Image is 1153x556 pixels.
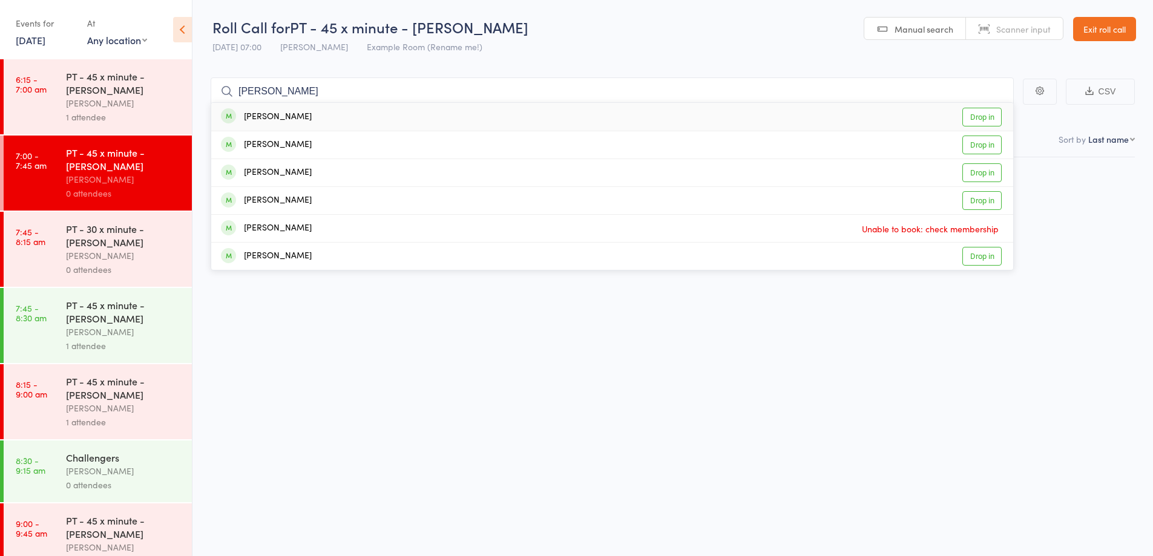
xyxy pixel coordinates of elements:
[895,23,953,35] span: Manual search
[16,518,47,538] time: 9:00 - 9:45 am
[66,325,182,339] div: [PERSON_NAME]
[66,374,182,401] div: PT - 45 x minute - [PERSON_NAME]
[290,17,528,37] span: PT - 45 x minute - [PERSON_NAME]
[221,166,312,180] div: [PERSON_NAME]
[66,464,182,478] div: [PERSON_NAME]
[66,263,182,276] div: 0 attendees
[1066,79,1135,105] button: CSV
[66,146,182,172] div: PT - 45 x minute - [PERSON_NAME]
[221,249,312,263] div: [PERSON_NAME]
[221,138,312,152] div: [PERSON_NAME]
[16,379,47,399] time: 8:15 - 9:00 am
[367,41,482,53] span: Example Room (Rename me!)
[66,478,182,492] div: 0 attendees
[962,136,1002,154] a: Drop in
[66,172,182,186] div: [PERSON_NAME]
[66,96,182,110] div: [PERSON_NAME]
[212,41,261,53] span: [DATE] 07:00
[962,163,1002,182] a: Drop in
[211,77,1014,105] input: Search by name
[16,303,47,322] time: 7:45 - 8:30 am
[66,70,182,96] div: PT - 45 x minute - [PERSON_NAME]
[66,110,182,124] div: 1 attendee
[66,186,182,200] div: 0 attendees
[1059,133,1086,145] label: Sort by
[16,227,45,246] time: 7:45 - 8:15 am
[962,108,1002,126] a: Drop in
[16,33,45,47] a: [DATE]
[16,13,75,33] div: Events for
[66,249,182,263] div: [PERSON_NAME]
[221,110,312,124] div: [PERSON_NAME]
[4,212,192,287] a: 7:45 -8:15 amPT - 30 x minute - [PERSON_NAME][PERSON_NAME]0 attendees
[962,191,1002,210] a: Drop in
[66,514,182,540] div: PT - 45 x minute - [PERSON_NAME]
[4,440,192,502] a: 8:30 -9:15 amChallengers[PERSON_NAME]0 attendees
[221,221,312,235] div: [PERSON_NAME]
[212,17,290,37] span: Roll Call for
[66,415,182,429] div: 1 attendee
[16,456,45,475] time: 8:30 - 9:15 am
[859,220,1002,238] span: Unable to book: check membership
[280,41,348,53] span: [PERSON_NAME]
[66,540,182,554] div: [PERSON_NAME]
[996,23,1051,35] span: Scanner input
[66,222,182,249] div: PT - 30 x minute - [PERSON_NAME]
[4,136,192,211] a: 7:00 -7:45 amPT - 45 x minute - [PERSON_NAME][PERSON_NAME]0 attendees
[1088,133,1129,145] div: Last name
[87,13,147,33] div: At
[66,401,182,415] div: [PERSON_NAME]
[4,364,192,439] a: 8:15 -9:00 amPT - 45 x minute - [PERSON_NAME][PERSON_NAME]1 attendee
[66,298,182,325] div: PT - 45 x minute - [PERSON_NAME]
[1073,17,1136,41] a: Exit roll call
[4,59,192,134] a: 6:15 -7:00 amPT - 45 x minute - [PERSON_NAME][PERSON_NAME]1 attendee
[87,33,147,47] div: Any location
[16,151,47,170] time: 7:00 - 7:45 am
[66,339,182,353] div: 1 attendee
[4,288,192,363] a: 7:45 -8:30 amPT - 45 x minute - [PERSON_NAME][PERSON_NAME]1 attendee
[66,451,182,464] div: Challengers
[221,194,312,208] div: [PERSON_NAME]
[16,74,47,94] time: 6:15 - 7:00 am
[962,247,1002,266] a: Drop in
